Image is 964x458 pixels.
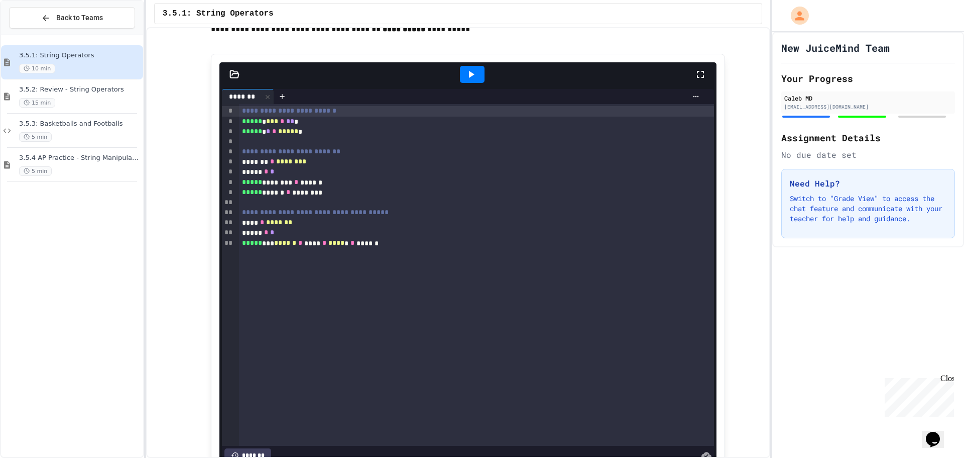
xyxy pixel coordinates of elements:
[790,194,946,224] p: Switch to "Grade View" to access the chat feature and communicate with your teacher for help and ...
[19,64,55,73] span: 10 min
[790,177,946,190] h3: Need Help?
[19,98,55,108] span: 15 min
[19,154,141,162] span: 3.5.4 AP Practice - String Manipulation
[784,103,952,111] div: [EMAIL_ADDRESS][DOMAIN_NAME]
[781,149,955,161] div: No due date set
[19,85,141,94] span: 3.5.2: Review - String Operators
[19,132,52,142] span: 5 min
[19,51,141,60] span: 3.5.1: String Operators
[922,418,954,448] iframe: chat widget
[163,8,274,20] span: 3.5.1: String Operators
[781,71,955,85] h2: Your Progress
[56,13,103,23] span: Back to Teams
[19,120,141,128] span: 3.5.3: Basketballs and Footballs
[781,131,955,145] h2: Assignment Details
[784,94,952,103] div: Caleb MD
[881,374,954,417] iframe: chat widget
[780,4,811,27] div: My Account
[781,41,890,55] h1: New JuiceMind Team
[19,166,52,176] span: 5 min
[9,7,135,29] button: Back to Teams
[4,4,69,64] div: Chat with us now!Close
